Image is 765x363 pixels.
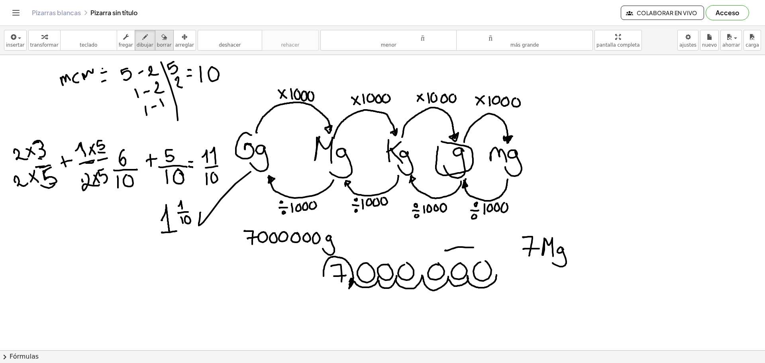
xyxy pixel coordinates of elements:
button: Cambiar navegación [10,6,22,19]
button: transformar [28,30,61,51]
font: borrar [157,42,172,48]
font: ajustes [679,42,696,48]
font: Acceso [716,8,739,17]
font: tamaño_del_formato [458,33,591,41]
button: dibujar [135,30,155,51]
font: ahorrar [722,42,740,48]
button: rehacerrehacer [262,30,319,51]
button: pantalla completa [594,30,642,51]
font: carga [745,42,759,48]
font: tamaño_del_formato [322,33,455,41]
a: Pizarras blancas [32,9,81,17]
button: nuevo [700,30,719,51]
button: Acceso [706,5,749,20]
font: deshacer [219,42,241,48]
font: fregar [119,42,133,48]
button: tamaño_del_formatomás grande [456,30,593,51]
font: dibujar [137,42,153,48]
font: teclado [62,33,115,41]
font: Colaborar en vivo [637,9,697,16]
button: tecladoteclado [60,30,117,51]
button: Colaborar en vivo [621,6,704,20]
button: borrar [155,30,174,51]
button: fregar [117,30,135,51]
font: deshacer [200,33,260,41]
font: teclado [80,42,97,48]
font: más grande [510,42,539,48]
button: ahorrar [720,30,742,51]
font: Fórmulas [10,353,39,360]
font: arreglar [175,42,194,48]
button: tamaño_del_formatomenor [320,30,457,51]
button: insertar [4,30,27,51]
font: pantalla completa [596,42,640,48]
button: arreglar [173,30,196,51]
font: Pizarras blancas [32,8,81,17]
font: rehacer [264,33,317,41]
font: nuevo [702,42,717,48]
font: rehacer [281,42,299,48]
button: ajustes [677,30,698,51]
font: insertar [6,42,25,48]
button: deshacerdeshacer [198,30,262,51]
font: transformar [30,42,59,48]
button: carga [743,30,761,51]
font: menor [381,42,396,48]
